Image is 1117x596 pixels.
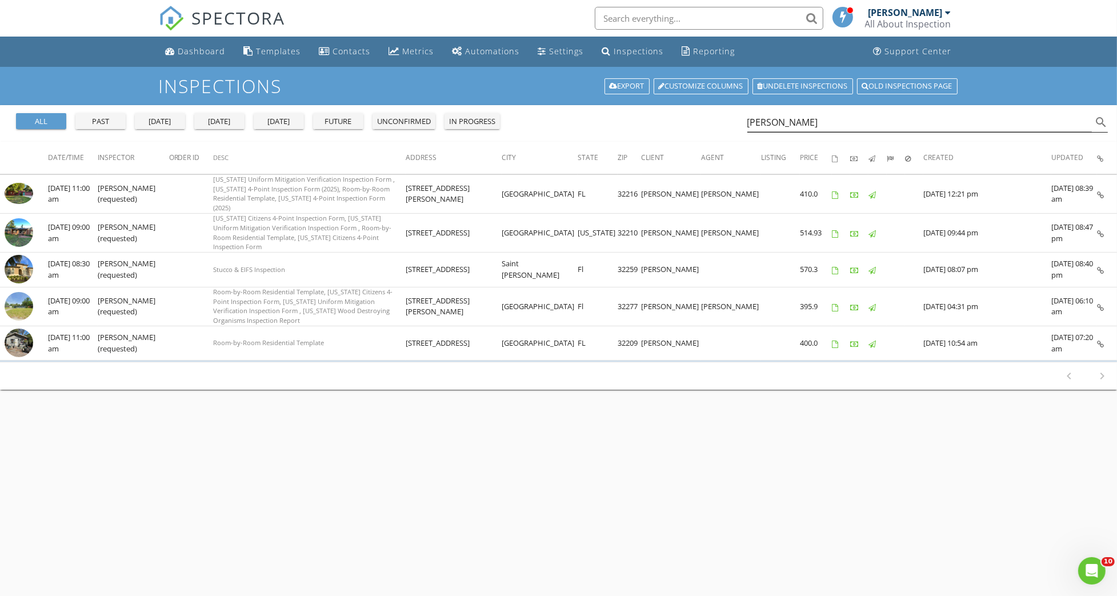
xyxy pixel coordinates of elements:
[48,253,98,287] td: [DATE] 08:30 am
[923,287,1051,326] td: [DATE] 04:31 pm
[502,287,578,326] td: [GEOGRAPHIC_DATA]
[923,253,1051,287] td: [DATE] 08:07 pm
[701,142,761,174] th: Agent: Not sorted.
[868,7,943,18] div: [PERSON_NAME]
[21,116,62,127] div: all
[1051,287,1097,326] td: [DATE] 06:10 am
[923,174,1051,213] td: [DATE] 12:21 pm
[159,76,959,96] h1: Inspections
[598,41,668,62] a: Inspections
[578,142,618,174] th: State: Not sorted.
[98,214,169,253] td: [PERSON_NAME] (requested)
[800,253,832,287] td: 570.3
[595,7,823,30] input: Search everything...
[752,78,853,94] a: Undelete inspections
[832,142,850,174] th: Agreements signed: Not sorted.
[800,287,832,326] td: 395.9
[48,287,98,326] td: [DATE] 09:00 am
[449,116,495,127] div: in progress
[1094,115,1108,129] i: search
[214,214,392,251] span: [US_STATE] Citizens 4-Point Inspection Form, [US_STATE] Uniform Mitigation Verification Inspectio...
[614,46,664,57] div: Inspections
[333,46,371,57] div: Contacts
[5,255,33,283] img: cover.jpg
[178,46,226,57] div: Dashboard
[850,142,868,174] th: Paid: Not sorted.
[406,153,437,162] span: Address
[214,338,325,347] span: Room-by-Room Residential Template
[1051,142,1097,174] th: Updated: Not sorted.
[534,41,588,62] a: Settings
[761,142,800,174] th: Listing: Not sorted.
[502,214,578,253] td: [GEOGRAPHIC_DATA]
[502,153,516,162] span: City
[373,113,435,129] button: unconfirmed
[80,116,121,127] div: past
[406,142,502,174] th: Address: Not sorted.
[923,326,1051,361] td: [DATE] 10:54 am
[502,142,578,174] th: City: Not sorted.
[641,287,701,326] td: [PERSON_NAME]
[550,46,584,57] div: Settings
[98,253,169,287] td: [PERSON_NAME] (requested)
[466,46,520,57] div: Automations
[923,214,1051,253] td: [DATE] 09:44 pm
[214,287,393,325] span: Room-by-Room Residential Template, [US_STATE] Citizens 4-Point Inspection Form, [US_STATE] Unifor...
[618,214,641,253] td: 32210
[1051,214,1097,253] td: [DATE] 08:47 pm
[761,153,786,162] span: Listing
[641,253,701,287] td: [PERSON_NAME]
[16,113,66,129] button: all
[641,326,701,361] td: [PERSON_NAME]
[869,41,956,62] a: Support Center
[5,218,33,247] img: cover.jpg
[448,41,525,62] a: Automations (Basic)
[502,174,578,213] td: [GEOGRAPHIC_DATA]
[406,326,502,361] td: [STREET_ADDRESS]
[406,287,502,326] td: [STREET_ADDRESS][PERSON_NAME]
[98,326,169,361] td: [PERSON_NAME] (requested)
[1078,557,1106,585] iframe: Intercom live chat
[5,183,33,205] img: 8687058%2Fcover_photos%2FINDyTTXHD8BiuVPnvzBZ%2Fsmall.jpg
[1097,142,1117,174] th: Inspection Details: Not sorted.
[239,41,306,62] a: Templates
[800,153,818,162] span: Price
[701,153,724,162] span: Agent
[923,142,1051,174] th: Created: Not sorted.
[98,153,134,162] span: Inspector
[403,46,434,57] div: Metrics
[5,292,33,321] img: streetview
[1051,153,1083,162] span: Updated
[641,214,701,253] td: [PERSON_NAME]
[98,142,169,174] th: Inspector: Not sorted.
[1051,326,1097,361] td: [DATE] 07:20 am
[385,41,439,62] a: Metrics
[1102,557,1115,566] span: 10
[502,326,578,361] td: [GEOGRAPHIC_DATA]
[169,142,214,174] th: Order ID: Not sorted.
[604,78,650,94] a: Export
[641,153,664,162] span: Client
[641,174,701,213] td: [PERSON_NAME]
[800,214,832,253] td: 514.93
[257,46,301,57] div: Templates
[48,326,98,361] td: [DATE] 11:00 am
[800,326,832,361] td: 400.0
[406,253,502,287] td: [STREET_ADDRESS]
[254,113,304,129] button: [DATE]
[578,253,618,287] td: Fl
[618,153,627,162] span: Zip
[98,174,169,213] td: [PERSON_NAME] (requested)
[502,253,578,287] td: Saint [PERSON_NAME]
[800,174,832,213] td: 410.0
[578,287,618,326] td: Fl
[445,113,500,129] button: in progress
[887,142,905,174] th: Submitted: Not sorted.
[701,174,761,213] td: [PERSON_NAME]
[865,18,951,30] div: All About Inspection
[135,113,185,129] button: [DATE]
[318,116,359,127] div: future
[578,326,618,361] td: FL
[48,142,98,174] th: Date/Time: Not sorted.
[199,116,240,127] div: [DATE]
